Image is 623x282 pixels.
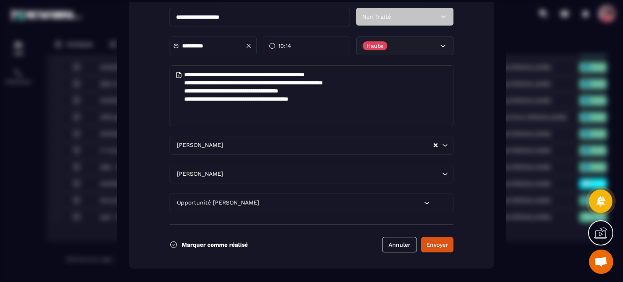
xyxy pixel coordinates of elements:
[175,170,225,179] span: [PERSON_NAME]
[175,198,261,207] span: Opportunité [PERSON_NAME]
[225,141,433,150] input: Search for option
[589,250,613,274] div: Ouvrir le chat
[261,198,422,207] input: Search for option
[382,237,417,252] button: Annuler
[170,136,453,155] div: Search for option
[182,241,248,248] p: Marquer comme réalisé
[225,170,440,179] input: Search for option
[170,165,453,183] div: Search for option
[175,141,225,150] span: [PERSON_NAME]
[367,43,383,49] p: Haute
[278,42,291,50] span: 10:14
[421,237,453,252] button: Envoyer
[434,142,438,148] button: Clear Selected
[362,13,391,20] span: Non Traité
[170,194,453,212] div: Search for option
